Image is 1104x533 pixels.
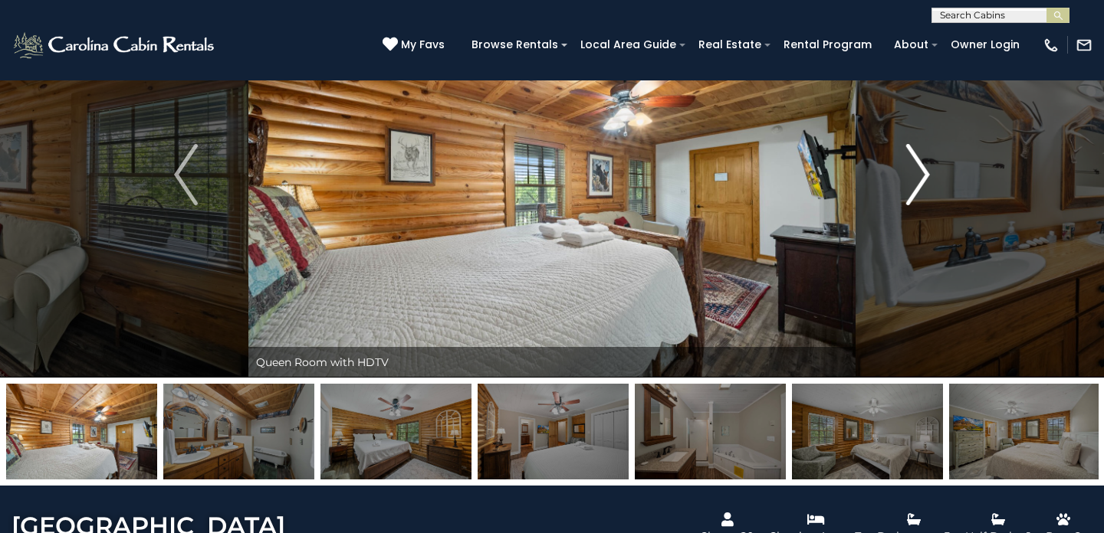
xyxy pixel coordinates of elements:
div: Queen Room with HDTV [248,347,856,378]
img: phone-regular-white.png [1043,37,1060,54]
img: 169115070 [635,384,786,479]
img: arrow [906,144,929,205]
a: Browse Rentals [464,33,566,57]
img: 169115082 [163,384,314,479]
img: 169115075 [792,384,943,479]
a: Owner Login [943,33,1027,57]
a: Rental Program [776,33,879,57]
img: mail-regular-white.png [1076,37,1092,54]
a: About [886,33,936,57]
img: 169115081 [6,384,157,479]
a: My Favs [383,37,449,54]
span: My Favs [401,37,445,53]
img: 169115068 [320,384,472,479]
img: White-1-2.png [11,30,219,60]
img: 169115069 [478,384,629,479]
img: 169115074 [949,384,1100,479]
img: arrow [174,144,197,205]
a: Real Estate [691,33,769,57]
a: Local Area Guide [573,33,684,57]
